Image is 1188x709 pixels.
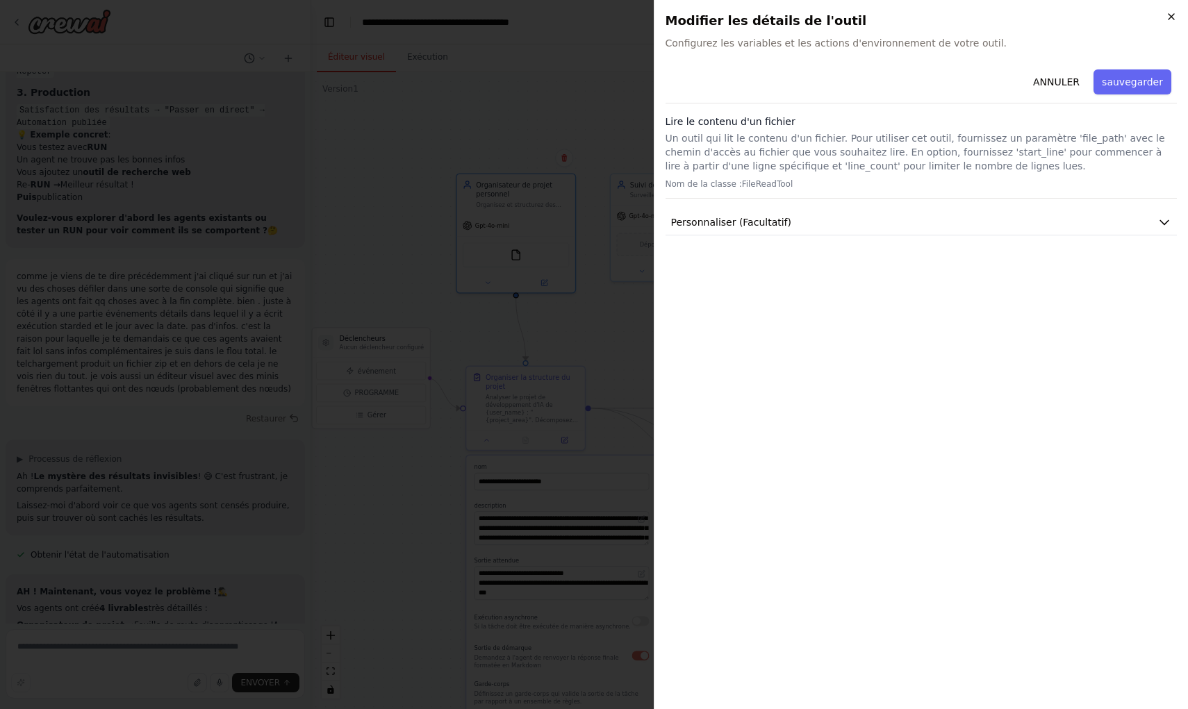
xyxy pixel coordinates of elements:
button: Personnaliser (Facultatif) [666,210,1178,235]
span: Configurez les variables et les actions d'environnement de votre outil. [666,36,1178,50]
h3: Lire le contenu d'un fichier [666,115,1178,128]
button: sauvegarder [1094,69,1171,94]
p: Nom de la classe : FileReadTool [666,178,1178,190]
span: Personnaliser (Facultatif) [671,215,792,229]
h2: Modifier les détails de l'outil [666,11,1178,31]
button: ANNULER [1025,69,1088,94]
p: Un outil qui lit le contenu d'un fichier. Pour utiliser cet outil, fournissez un paramètre 'file_... [666,131,1178,173]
